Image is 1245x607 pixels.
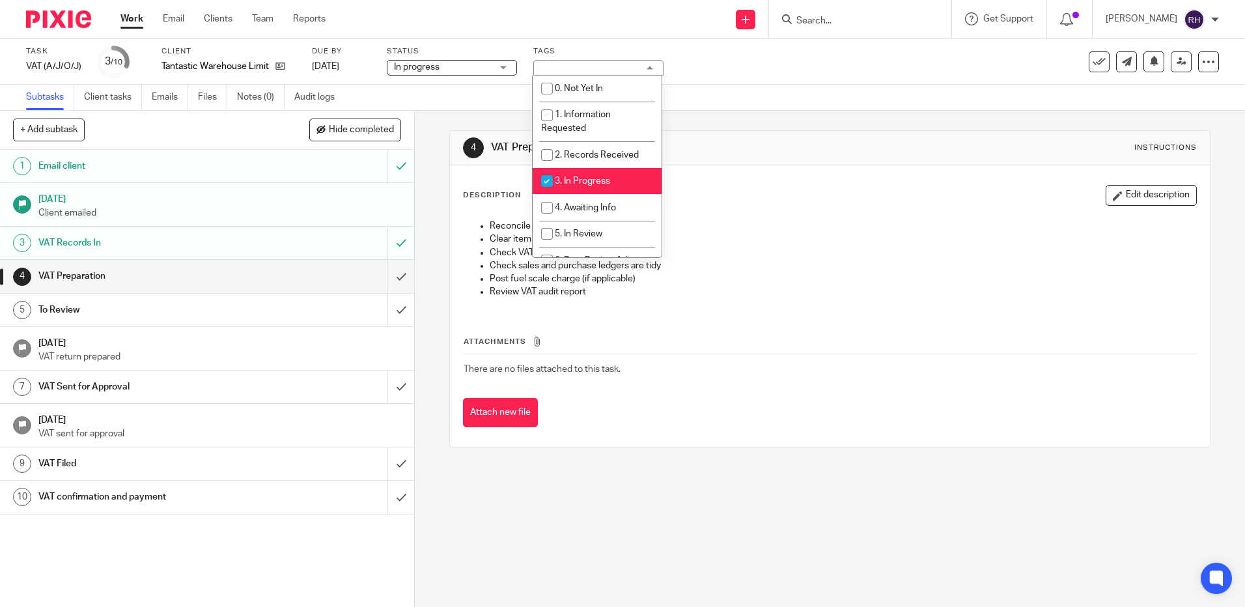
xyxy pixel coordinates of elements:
[26,60,81,73] div: VAT (A/J/O/J)
[26,46,81,57] label: Task
[26,10,91,28] img: Pixie
[795,16,912,27] input: Search
[38,427,402,440] p: VAT sent for approval
[490,285,1196,298] p: Review VAT audit report
[161,46,296,57] label: Client
[491,141,858,154] h1: VAT Preparation
[464,338,526,345] span: Attachments
[163,12,184,25] a: Email
[105,54,122,69] div: 3
[490,233,1196,246] p: Clear items posted to misc/sundries
[463,398,538,427] button: Attach new file
[38,487,262,507] h1: VAT confirmation and payment
[312,62,339,71] span: [DATE]
[252,12,273,25] a: Team
[84,85,142,110] a: Client tasks
[1184,9,1205,30] img: svg%3E
[463,137,484,158] div: 4
[38,266,262,286] h1: VAT Preparation
[293,12,326,25] a: Reports
[1134,143,1197,153] div: Instructions
[294,85,344,110] a: Audit logs
[38,206,402,219] p: Client emailed
[198,85,227,110] a: Files
[490,272,1196,285] p: Post fuel scale charge (if applicable)
[161,60,269,73] p: Tantastic Warehouse Limited
[38,300,262,320] h1: To Review
[38,333,402,350] h1: [DATE]
[490,219,1196,233] p: Reconcile all bank accounts
[38,156,262,176] h1: Email client
[13,157,31,175] div: 1
[13,268,31,286] div: 4
[309,119,401,141] button: Hide completed
[111,59,122,66] small: /10
[152,85,188,110] a: Emails
[13,301,31,319] div: 5
[463,190,521,201] p: Description
[555,176,610,186] span: 3. In Progress
[38,350,402,363] p: VAT return prepared
[555,203,616,212] span: 4. Awaiting Info
[490,259,1196,272] p: Check sales and purchase ledgers are tidy
[13,378,31,396] div: 7
[555,84,603,93] span: 0. Not Yet In
[237,85,285,110] a: Notes (0)
[464,365,621,374] span: There are no files attached to this task.
[541,110,611,133] span: 1. Information Requested
[13,455,31,473] div: 9
[13,488,31,506] div: 10
[533,46,664,57] label: Tags
[13,234,31,252] div: 3
[983,14,1033,23] span: Get Support
[312,46,371,57] label: Due by
[1106,185,1197,206] button: Edit description
[38,377,262,397] h1: VAT Sent for Approval
[387,46,517,57] label: Status
[555,256,629,265] span: 6. Post Review Adj
[38,233,262,253] h1: VAT Records In
[38,410,402,427] h1: [DATE]
[204,12,232,25] a: Clients
[394,63,440,72] span: In progress
[120,12,143,25] a: Work
[329,125,394,135] span: Hide completed
[555,150,639,160] span: 2. Records Received
[1106,12,1177,25] p: [PERSON_NAME]
[490,246,1196,259] p: Check VAT on mileage
[38,190,402,206] h1: [DATE]
[555,229,602,238] span: 5. In Review
[26,85,74,110] a: Subtasks
[38,454,262,473] h1: VAT Filed
[13,119,85,141] button: + Add subtask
